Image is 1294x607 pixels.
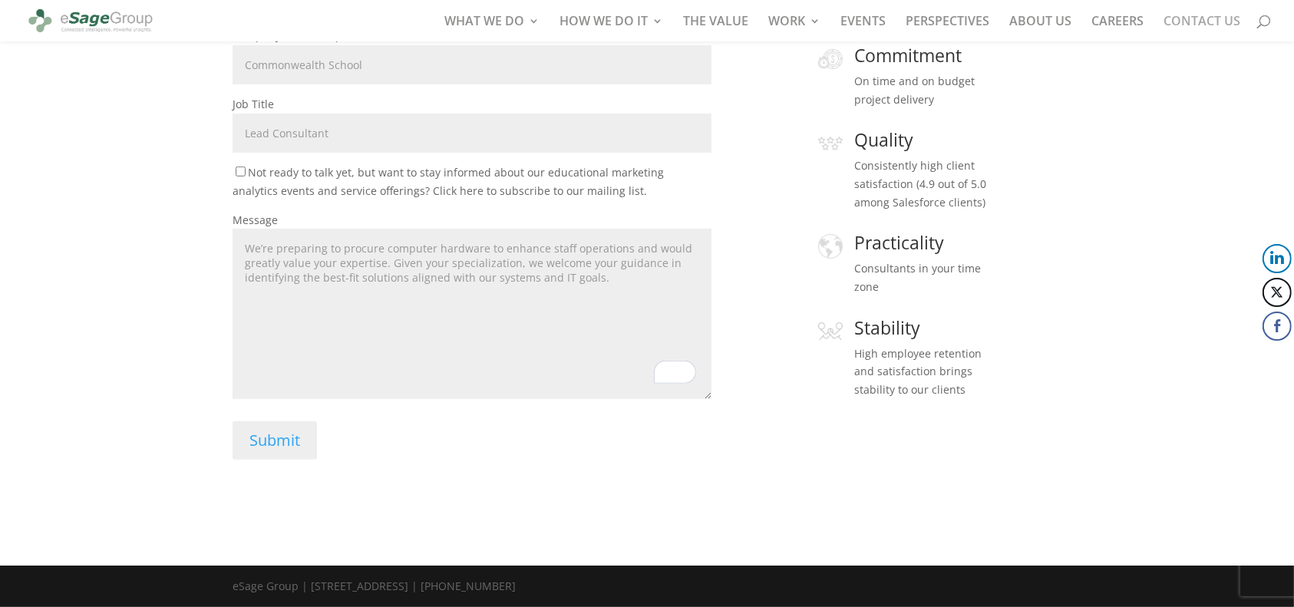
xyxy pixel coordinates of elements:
[1009,15,1071,41] a: ABOUT US
[683,15,748,41] a: THE VALUE
[854,72,1001,109] p: On time and on budget project delivery
[444,15,540,41] a: WHAT WE DO
[1263,278,1292,307] button: Twitter Share
[233,28,711,72] label: Company Name (required)
[1263,244,1292,273] button: LinkedIn Share
[840,15,886,41] a: EVENTS
[854,127,913,152] span: Quality
[1164,15,1240,41] a: CONTACT US
[854,43,962,68] span: Commitment
[854,315,920,340] span: Stability
[233,229,711,399] textarea: To enrich screen reader interactions, please activate Accessibility in Grammarly extension settings
[854,259,1001,296] p: Consultants in your time zone
[560,15,663,41] a: HOW WE DO IT
[233,213,711,403] label: Message
[854,345,1001,399] p: High employee retention and satisfaction brings stability to our clients
[26,3,155,38] img: eSage Group
[1091,15,1144,41] a: CAREERS
[1263,312,1292,341] button: Facebook Share
[768,15,820,41] a: WORK
[233,45,711,84] input: Company Name (required)
[906,15,989,41] a: PERSPECTIVES
[233,577,516,603] div: eSage Group | [STREET_ADDRESS] | [PHONE_NUMBER]
[236,167,246,176] input: Not ready to talk yet, but want to stay informed about our educational marketing analytics events...
[854,157,1001,211] p: Consistently high client satisfaction (4.9 out of 5.0 among Salesforce clients)
[233,165,664,198] span: Not ready to talk yet, but want to stay informed about our educational marketing analytics events...
[233,97,711,140] label: Job Title
[854,230,944,255] span: Practicality
[233,114,711,153] input: Job Title
[233,421,317,460] input: Submit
